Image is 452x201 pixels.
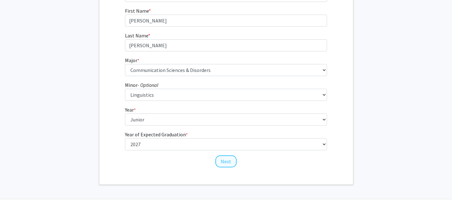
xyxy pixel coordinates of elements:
[5,172,27,196] iframe: Chat
[125,131,188,138] label: Year of Expected Graduation
[125,56,139,64] label: Major
[125,81,158,89] label: Minor
[125,8,149,14] span: First Name
[215,155,237,167] button: Next
[125,106,136,113] label: Year
[138,82,158,88] i: - Optional
[125,32,148,39] span: Last Name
